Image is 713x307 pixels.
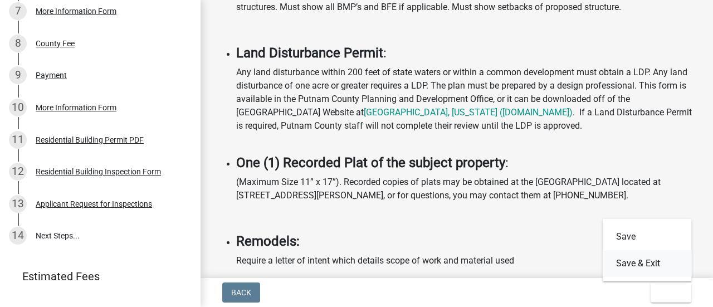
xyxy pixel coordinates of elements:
button: Exit [651,282,691,303]
p: (Maximum Size 11” x 17”). Recorded copies of plats may be obtained at the [GEOGRAPHIC_DATA] locat... [236,176,700,202]
div: More Information Form [36,104,116,111]
strong: Remodels: [236,233,300,249]
div: 13 [9,195,27,213]
h4: : [236,45,700,61]
div: Applicant Request for Inspections [36,200,152,208]
p: Require a letter of intent which details scope of work and material used [236,254,700,267]
h4: : [236,155,700,171]
div: Exit [603,219,692,281]
div: Residential Building Permit PDF [36,136,144,144]
a: [GEOGRAPHIC_DATA], [US_STATE] [364,107,497,118]
button: Save & Exit [603,250,692,277]
div: 10 [9,99,27,116]
div: 14 [9,227,27,245]
span: Exit [660,288,676,297]
strong: One (1) Recorded Plat of the subject property [236,155,505,170]
div: More Information Form [36,7,116,15]
div: 11 [9,131,27,149]
span: Back [231,288,251,297]
p: Any land disturbance within 200 feet of state waters or within a common development must obtain a... [236,66,700,146]
button: Back [222,282,260,303]
div: County Fee [36,40,75,47]
a: ([DOMAIN_NAME]) [500,107,573,118]
div: 12 [9,163,27,181]
div: 7 [9,2,27,20]
a: Estimated Fees [9,265,183,287]
strong: Land Disturbance Permit [236,45,383,61]
button: Save [603,223,692,250]
div: 9 [9,66,27,84]
div: Residential Building Inspection Form [36,168,161,176]
div: 8 [9,35,27,52]
div: Payment [36,71,67,79]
